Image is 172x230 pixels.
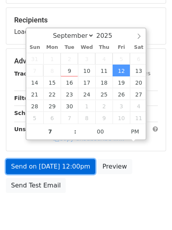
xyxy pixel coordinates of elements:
[43,65,61,76] span: September 8, 2025
[95,112,113,124] span: October 9, 2025
[53,135,124,142] a: Copy unsubscribe link
[130,76,147,88] span: September 20, 2025
[113,45,130,50] span: Fri
[95,100,113,112] span: October 2, 2025
[26,124,74,139] input: Hour
[26,112,44,124] span: October 5, 2025
[6,178,66,193] a: Send Test Email
[78,76,95,88] span: September 17, 2025
[61,88,78,100] span: September 23, 2025
[97,159,132,174] a: Preview
[26,65,44,76] span: September 7, 2025
[95,45,113,50] span: Thu
[95,76,113,88] span: September 18, 2025
[26,88,44,100] span: September 21, 2025
[61,65,78,76] span: September 9, 2025
[113,53,130,65] span: September 5, 2025
[14,95,34,101] strong: Filters
[61,76,78,88] span: September 16, 2025
[130,88,147,100] span: September 27, 2025
[113,112,130,124] span: October 10, 2025
[78,112,95,124] span: October 8, 2025
[124,124,146,139] span: Click to toggle
[113,65,130,76] span: September 12, 2025
[113,88,130,100] span: September 26, 2025
[130,100,147,112] span: October 4, 2025
[6,159,95,174] a: Send on [DATE] 12:00pm
[74,124,76,139] span: :
[61,100,78,112] span: September 30, 2025
[61,53,78,65] span: September 2, 2025
[133,192,172,230] iframe: Chat Widget
[61,112,78,124] span: October 7, 2025
[94,32,122,39] input: Year
[43,76,61,88] span: September 15, 2025
[76,124,124,139] input: Minute
[95,88,113,100] span: September 25, 2025
[113,76,130,88] span: September 19, 2025
[78,100,95,112] span: October 1, 2025
[95,53,113,65] span: September 4, 2025
[26,100,44,112] span: September 28, 2025
[78,65,95,76] span: September 10, 2025
[14,16,158,36] div: Loading...
[113,100,130,112] span: October 3, 2025
[95,65,113,76] span: September 11, 2025
[43,53,61,65] span: September 1, 2025
[14,57,158,65] h5: Advanced
[14,110,43,116] strong: Schedule
[130,112,147,124] span: October 11, 2025
[14,16,158,24] h5: Recipients
[78,53,95,65] span: September 3, 2025
[43,45,61,50] span: Mon
[130,45,147,50] span: Sat
[43,100,61,112] span: September 29, 2025
[43,88,61,100] span: September 22, 2025
[130,53,147,65] span: September 6, 2025
[130,65,147,76] span: September 13, 2025
[14,70,41,77] strong: Tracking
[78,88,95,100] span: September 24, 2025
[26,76,44,88] span: September 14, 2025
[78,45,95,50] span: Wed
[26,45,44,50] span: Sun
[14,126,53,132] strong: Unsubscribe
[43,112,61,124] span: October 6, 2025
[26,53,44,65] span: August 31, 2025
[61,45,78,50] span: Tue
